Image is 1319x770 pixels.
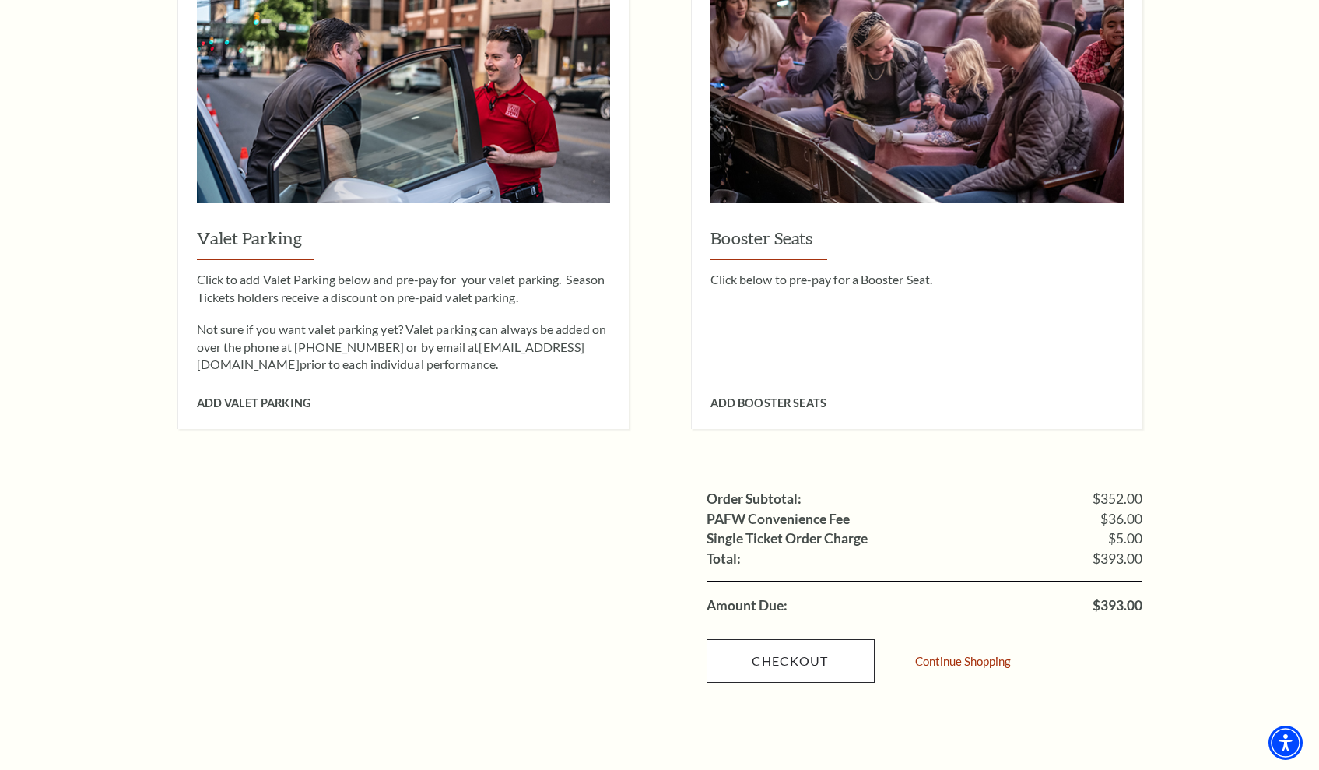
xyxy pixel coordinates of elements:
[915,656,1011,667] a: Continue Shopping
[1093,599,1142,613] span: $393.00
[197,227,610,260] h3: Valet Parking
[710,227,1124,260] h3: Booster Seats
[707,599,788,613] label: Amount Due:
[1268,726,1303,760] div: Accessibility Menu
[1100,512,1142,526] span: $36.00
[197,271,610,306] p: Click to add Valet Parking below and pre-pay for your valet parking. Season Tickets holders recei...
[710,396,826,410] span: Add Booster Seats
[707,639,875,683] a: Checkout
[197,321,610,373] p: Not sure if you want valet parking yet? Valet parking can always be added on over the phone at [P...
[197,396,310,410] span: Add Valet Parking
[1093,492,1142,506] span: $352.00
[1093,552,1142,566] span: $393.00
[1108,532,1142,546] span: $5.00
[707,512,850,526] label: PAFW Convenience Fee
[707,532,868,546] label: Single Ticket Order Charge
[707,552,741,566] label: Total:
[707,492,802,506] label: Order Subtotal:
[710,271,1124,288] p: Click below to pre-pay for a Booster Seat.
